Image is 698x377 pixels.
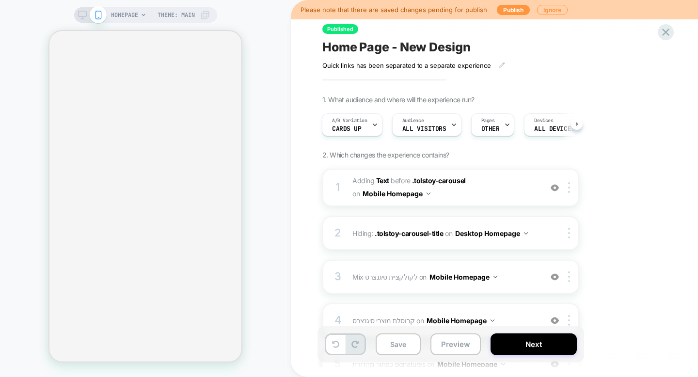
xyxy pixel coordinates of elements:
[322,24,358,34] span: Published
[481,117,495,124] span: Pages
[332,117,367,124] span: A/B Variation
[429,270,497,284] button: Mobile Homepage
[332,126,362,132] span: Cards up
[497,5,530,15] button: Publish
[568,271,570,282] img: close
[322,151,449,159] span: 2. Which changes the experience contains?
[524,232,528,235] img: down arrow
[491,319,494,322] img: down arrow
[376,333,421,355] button: Save
[493,276,497,278] img: down arrow
[534,117,553,124] span: Devices
[491,333,577,355] button: Next
[402,126,446,132] span: All Visitors
[158,7,195,23] span: Theme: MAIN
[322,62,491,69] span: Quick links has been separated to a separate experience
[455,226,528,240] button: Desktop Homepage
[333,178,343,197] div: 1
[352,188,360,200] span: on
[363,187,430,201] button: Mobile Homepage
[416,314,424,327] span: on
[568,182,570,193] img: close
[391,176,410,185] span: BEFORE
[333,223,343,243] div: 2
[551,273,559,281] img: crossed eye
[537,5,568,15] button: Ignore
[534,126,574,132] span: ALL DEVICES
[375,229,443,237] span: .tolstoy-carousel-title
[111,7,138,23] span: HOMEPAGE
[445,227,452,239] span: on
[322,40,471,54] span: Home Page - New Design
[412,176,466,185] span: .tolstoy-carousel
[333,311,343,330] div: 4
[352,226,537,240] span: Hiding :
[430,333,481,355] button: Preview
[427,192,430,195] img: down arrow
[419,271,427,283] span: on
[402,117,424,124] span: Audience
[333,267,343,286] div: 3
[551,316,559,325] img: crossed eye
[352,273,417,281] span: Mix לקולקציית סיגנצרס
[352,316,415,325] span: קרוסלת מוצרי סיגנצרס
[568,228,570,238] img: close
[481,126,500,132] span: OTHER
[568,315,570,326] img: close
[427,314,494,328] button: Mobile Homepage
[551,184,559,192] img: crossed eye
[322,95,474,104] span: 1. What audience and where will the experience run?
[352,176,389,185] span: Adding
[376,176,389,185] b: Text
